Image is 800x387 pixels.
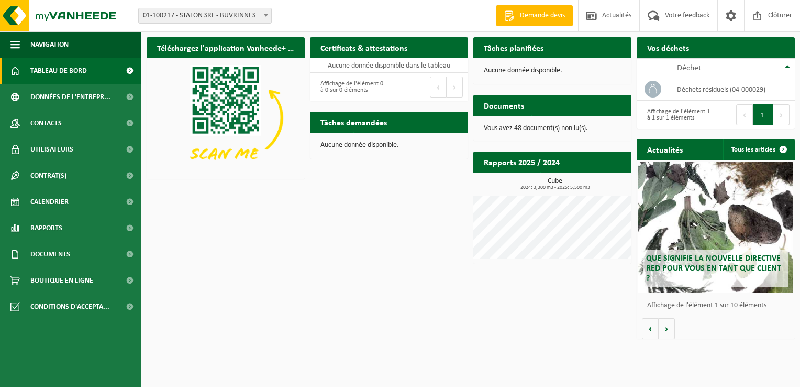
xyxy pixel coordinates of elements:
[642,103,710,126] div: Affichage de l'élément 1 à 1 sur 1 éléments
[147,58,305,177] img: Download de VHEPlus App
[473,37,554,58] h2: Tâches planifiées
[479,178,631,190] h3: Cube
[320,142,458,149] p: Aucune donnée disponible.
[30,189,69,215] span: Calendrier
[484,67,621,74] p: Aucune donnée disponible.
[30,31,69,58] span: Navigation
[517,10,568,21] span: Demande devis
[315,76,384,99] div: Affichage de l'élément 0 à 0 sur 0 éléments
[138,8,272,24] span: 01-100217 - STALON SRL - BUVRINNES
[753,104,773,125] button: 1
[30,163,66,189] span: Contrat(s)
[310,112,397,132] h2: Tâches demandées
[677,64,701,72] span: Déchet
[642,318,659,339] button: Vorige
[638,162,793,293] a: Que signifie la nouvelle directive RED pour vous en tant que client ?
[30,294,109,320] span: Conditions d'accepta...
[473,95,535,115] h2: Documents
[30,267,93,294] span: Boutique en ligne
[637,37,699,58] h2: Vos déchets
[30,215,62,241] span: Rapports
[30,136,73,163] span: Utilisateurs
[659,318,675,339] button: Volgende
[646,254,781,283] span: Que signifie la nouvelle directive RED pour vous en tant que client ?
[723,139,794,160] a: Tous les articles
[484,125,621,132] p: Vous avez 48 document(s) non lu(s).
[30,84,110,110] span: Données de l'entrepr...
[736,104,753,125] button: Previous
[473,152,570,172] h2: Rapports 2025 / 2024
[30,241,70,267] span: Documents
[637,139,693,159] h2: Actualités
[647,302,790,309] p: Affichage de l'élément 1 sur 10 éléments
[139,8,271,23] span: 01-100217 - STALON SRL - BUVRINNES
[479,185,631,190] span: 2024: 3,300 m3 - 2025: 5,500 m3
[669,78,795,101] td: déchets résiduels (04-000029)
[540,172,630,193] a: Consulter les rapports
[773,104,790,125] button: Next
[447,77,463,98] button: Next
[496,5,573,26] a: Demande devis
[30,58,87,84] span: Tableau de bord
[30,110,62,136] span: Contacts
[310,37,418,58] h2: Certificats & attestations
[430,77,447,98] button: Previous
[310,58,468,73] td: Aucune donnée disponible dans le tableau
[147,37,305,58] h2: Téléchargez l'application Vanheede+ maintenant!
